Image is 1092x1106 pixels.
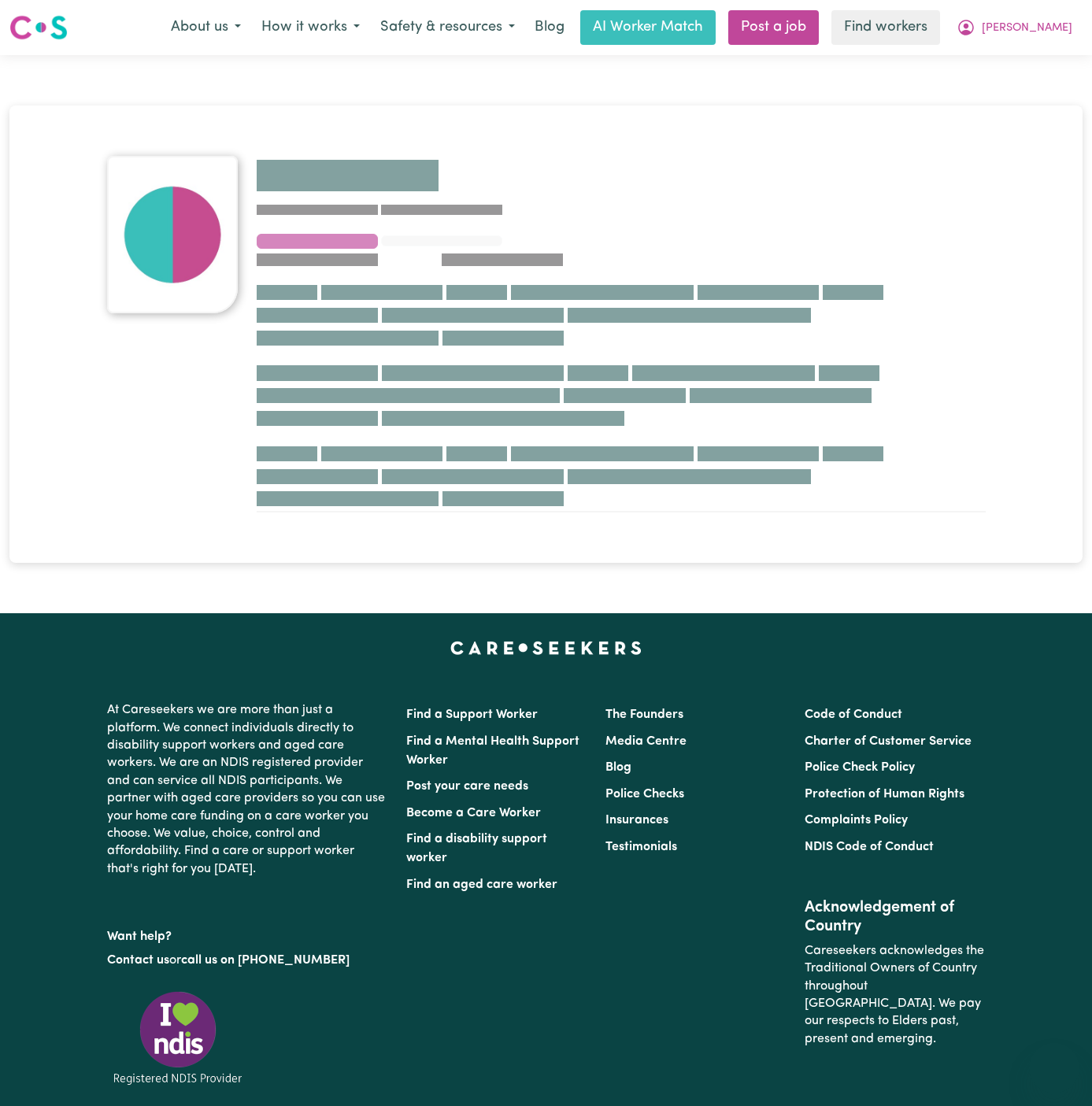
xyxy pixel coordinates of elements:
[805,898,985,936] h2: Acknowledgement of Country
[450,642,642,654] a: Careseekers home page
[805,841,934,853] a: NDIS Code of Conduct
[406,879,557,891] a: Find an aged care worker
[107,945,387,975] p: or
[805,735,972,748] a: Charter of Customer Service
[1029,1043,1079,1093] iframe: Button to launch messaging window
[181,954,350,967] a: call us on [PHONE_NUMBER]
[605,841,677,853] a: Testimonials
[251,11,370,44] button: How it works
[9,9,68,46] a: Careseekers logo
[946,11,1083,44] button: My Account
[805,708,902,721] a: Code of Conduct
[161,11,251,44] button: About us
[107,922,387,945] p: Want help?
[605,761,631,774] a: Blog
[406,780,528,793] a: Post your care needs
[831,10,940,45] a: Find workers
[370,11,525,44] button: Safety & resources
[805,936,985,1054] p: Careseekers acknowledges the Traditional Owners of Country throughout [GEOGRAPHIC_DATA]. We pay o...
[805,761,915,774] a: Police Check Policy
[805,788,964,801] a: Protection of Human Rights
[406,735,579,767] a: Find a Mental Health Support Worker
[9,13,68,42] img: Careseekers logo
[107,954,169,967] a: Contact us
[525,10,574,45] a: Blog
[605,735,687,748] a: Media Centre
[406,833,547,864] a: Find a disability support worker
[605,814,668,827] a: Insurances
[982,20,1072,37] span: [PERSON_NAME]
[580,10,716,45] a: AI Worker Match
[107,989,249,1087] img: Registered NDIS provider
[728,10,819,45] a: Post a job
[107,695,387,884] p: At Careseekers we are more than just a platform. We connect individuals directly to disability su...
[406,708,538,721] a: Find a Support Worker
[805,814,908,827] a: Complaints Policy
[406,807,541,819] a: Become a Care Worker
[605,708,683,721] a: The Founders
[605,788,684,801] a: Police Checks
